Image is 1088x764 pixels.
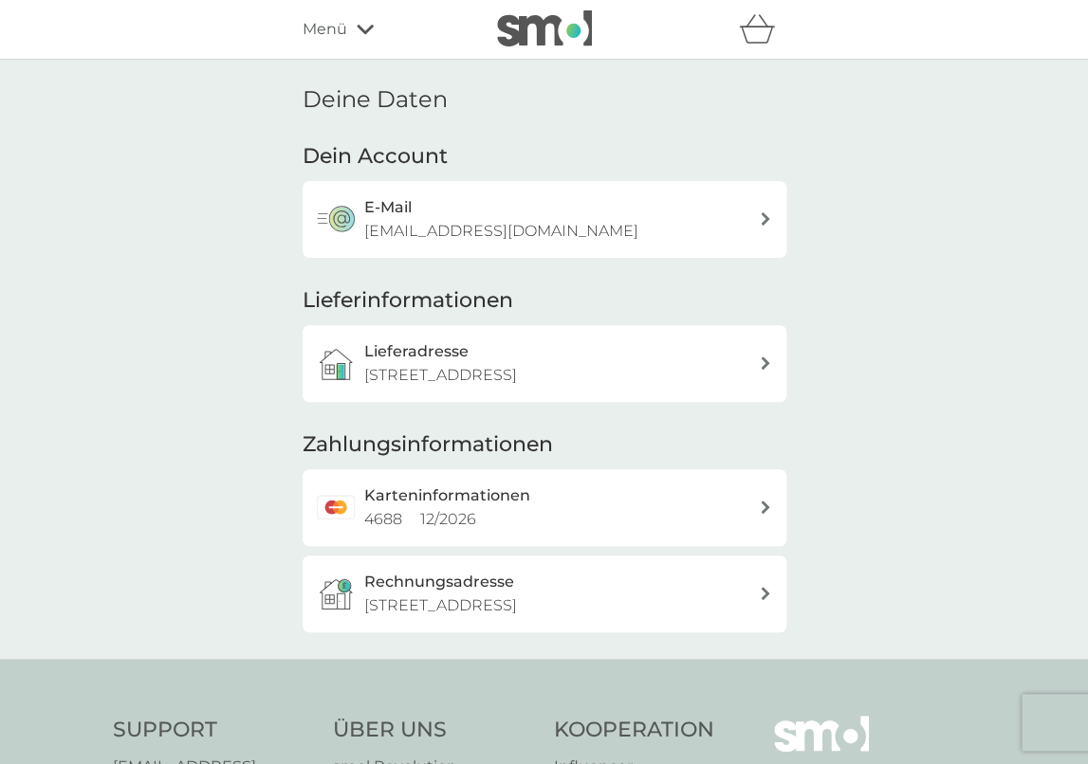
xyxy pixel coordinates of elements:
span: 4688 [364,510,402,528]
button: E-Mail[EMAIL_ADDRESS][DOMAIN_NAME] [303,181,786,258]
h2: Karteninformationen [364,483,530,508]
p: [STREET_ADDRESS] [364,593,517,618]
h1: Deine Daten [303,86,448,114]
h3: E-Mail [364,195,412,220]
h4: Über Uns [333,716,535,745]
h4: Kooperation [554,716,714,745]
p: [STREET_ADDRESS] [364,363,517,388]
h2: Lieferinformationen [303,286,513,316]
h4: Support [113,716,314,745]
h2: Zahlungsinformationen [303,430,553,460]
h3: Rechnungsadresse [364,570,514,594]
button: Rechnungsadresse[STREET_ADDRESS] [303,555,786,632]
img: smol [497,10,592,46]
a: Karteninformationen4688 12/2026 [303,469,786,546]
span: 12 / 2026 [420,510,476,528]
h2: Dein Account [303,142,448,172]
h3: Lieferadresse [364,339,469,364]
div: Warenkorb [739,10,786,48]
span: Menü [303,17,347,42]
a: Lieferadresse[STREET_ADDRESS] [303,325,786,402]
p: [EMAIL_ADDRESS][DOMAIN_NAME] [364,219,638,244]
